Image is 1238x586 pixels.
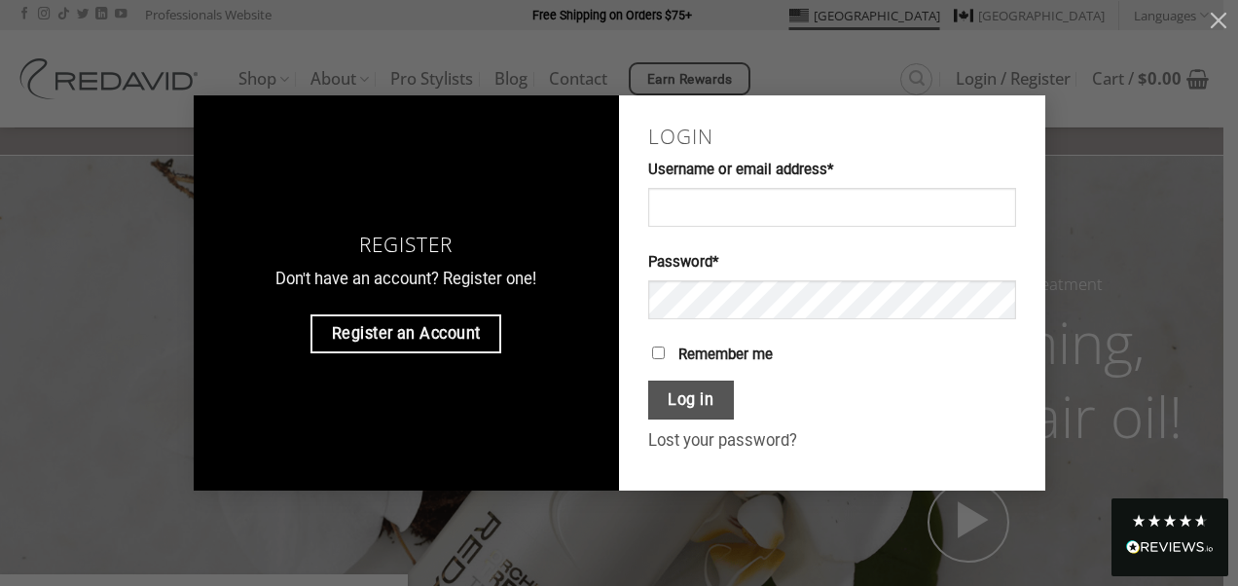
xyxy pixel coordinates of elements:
img: REVIEWS.io [1126,540,1214,554]
button: Log in [648,381,734,421]
a: Lost your password? [648,431,797,450]
p: Don't have an account? Register one! [223,267,591,293]
div: 4.8 Stars [1131,513,1209,529]
input: Remember me [652,347,665,359]
label: Password [648,251,1016,275]
span: Remember me [678,346,773,363]
label: Username or email address [648,159,1016,182]
h3: Login [648,125,1016,149]
div: Read All Reviews [1126,536,1214,562]
div: Read All Reviews [1111,498,1228,576]
h3: Register [223,233,591,257]
a: Register an Account [310,314,501,353]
